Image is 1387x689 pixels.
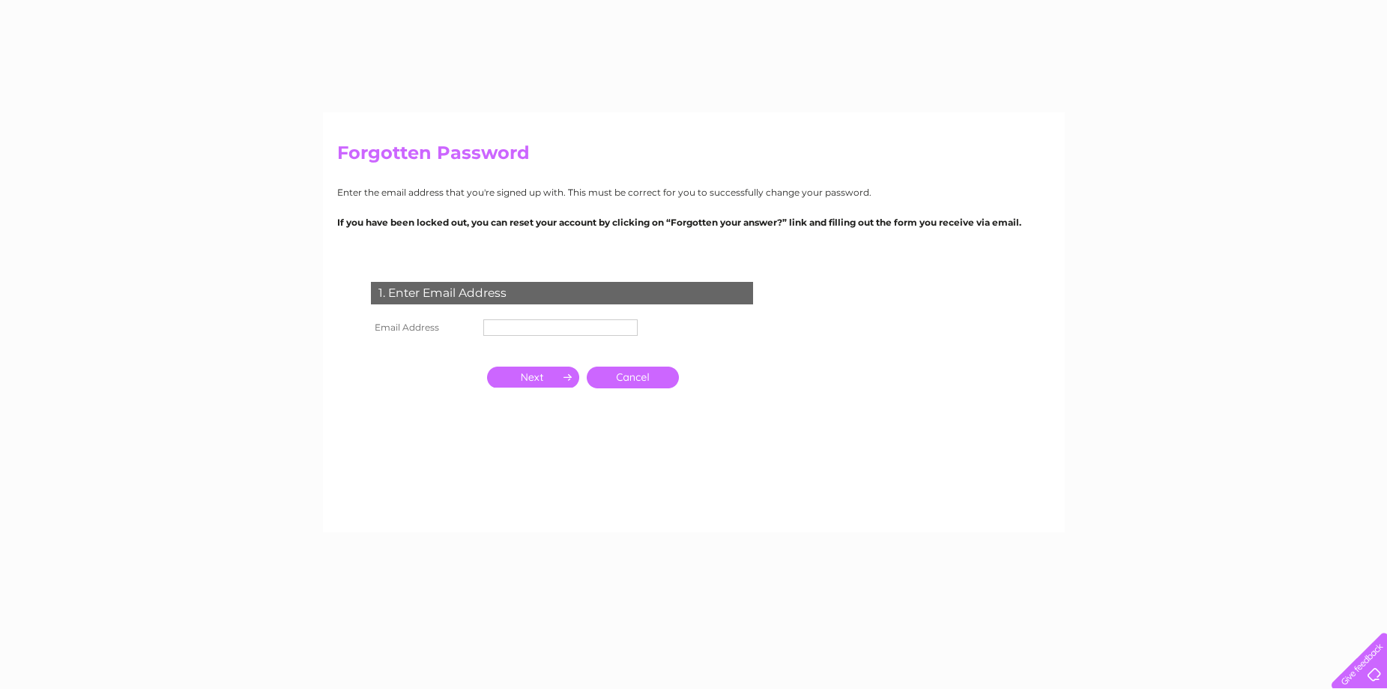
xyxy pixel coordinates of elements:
[587,367,679,388] a: Cancel
[337,215,1051,229] p: If you have been locked out, you can reset your account by clicking on “Forgotten your answer?” l...
[371,282,753,304] div: 1. Enter Email Address
[337,142,1051,171] h2: Forgotten Password
[337,185,1051,199] p: Enter the email address that you're signed up with. This must be correct for you to successfully ...
[367,316,480,340] th: Email Address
